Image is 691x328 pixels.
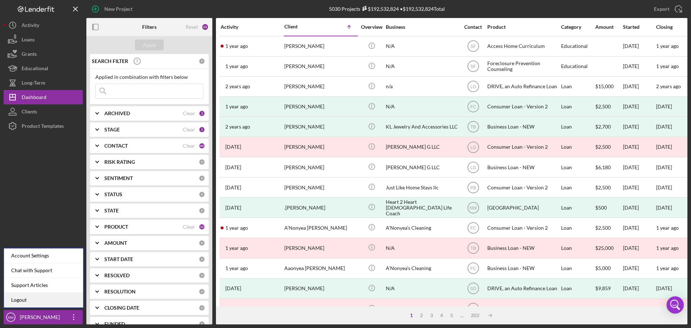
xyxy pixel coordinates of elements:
div: 0 [199,272,205,279]
div: [DATE] [623,238,655,257]
time: 2024-06-12 16:36 [225,63,248,69]
div: [PERSON_NAME] [284,37,356,56]
div: Afrizen Creatives [386,299,458,318]
div: [PERSON_NAME] [284,138,356,157]
div: [PERSON_NAME] [284,279,356,298]
div: 0 [199,175,205,181]
div: Apply [143,40,156,50]
b: RISK RATING [104,159,135,165]
div: 2 [199,110,205,117]
div: [PERSON_NAME] [284,57,356,76]
div: Dashboard [22,90,46,106]
div: 63 [202,23,209,31]
div: 1 [406,313,416,318]
div: 5030 Projects • $192,532,824 Total [329,6,445,12]
text: LG [470,84,476,89]
div: Loan [561,117,595,136]
time: 2022-11-17 22:39 [225,286,241,291]
div: Business Loan - NEW [487,158,559,177]
div: Loans [22,32,35,49]
button: Apply [135,40,164,50]
div: Loan [561,198,595,217]
div: [PERSON_NAME] [18,310,65,326]
div: Loan [561,138,595,157]
b: CONTACT [104,143,128,149]
button: Product Templates [4,119,83,133]
a: Logout [4,293,83,307]
b: SEARCH FILTER [92,58,128,64]
div: Product Templates [22,119,64,135]
button: Loans [4,32,83,47]
div: 5 [199,126,205,133]
div: 0 [199,288,205,295]
div: DRIVE, an Auto Refinance Loan [487,77,559,96]
div: [PERSON_NAME] G LLC [386,158,458,177]
div: Loan [561,238,595,257]
div: 202 [467,313,483,318]
time: 1 year ago [656,225,679,231]
div: A’Nonyea [PERSON_NAME] [284,218,356,237]
span: $6,180 [595,164,611,170]
div: [PERSON_NAME] [284,299,356,318]
time: 1 year ago [656,43,679,49]
time: 2024-01-12 23:07 [225,84,250,89]
div: [DATE] [623,259,655,278]
div: Business [386,24,458,30]
text: SO [470,286,476,291]
div: A’Nonyea’s Cleaning [386,259,458,278]
div: 2 [416,313,426,318]
div: $35,000 [595,299,622,318]
time: 2024-05-22 15:13 [225,104,248,109]
div: $500 [595,198,622,217]
div: Loan [561,77,595,96]
button: Activity [4,18,83,32]
div: [DATE] [623,299,655,318]
div: $2,500 [595,138,622,157]
b: CLOSING DATE [104,305,139,311]
time: 3 days [656,305,670,311]
div: [DATE] [656,286,672,291]
div: Business Loan - NEW [487,117,559,136]
div: Clear [183,111,195,116]
text: IN [471,306,475,311]
b: STATE [104,208,119,214]
text: FC [470,225,476,230]
div: N/A [386,37,458,56]
div: [DATE] [623,117,655,136]
div: N/A [386,279,458,298]
div: 3 [426,313,437,318]
div: Long-Term [22,76,45,92]
div: Overview [358,24,385,30]
b: AMOUNT [104,240,127,246]
text: FC [470,266,476,271]
a: Grants [4,47,83,61]
div: Loan [561,158,595,177]
text: TB [470,246,476,251]
button: New Project [86,2,140,16]
time: 1 year ago [656,265,679,271]
time: 1 year ago [656,63,679,69]
div: Access Home Curriculum [487,37,559,56]
time: 2024-02-27 13:56 [225,124,250,130]
div: Aaonyea [PERSON_NAME] [284,259,356,278]
div: .[PERSON_NAME] [284,198,356,217]
b: RESOLUTION [104,289,136,295]
div: [DATE] [623,77,655,96]
div: [GEOGRAPHIC_DATA] [487,198,559,217]
button: MM[PERSON_NAME] [4,310,83,324]
div: 12 [199,224,205,230]
b: PRODUCT [104,224,128,230]
div: $9,859 [595,279,622,298]
b: RESOLVED [104,273,130,278]
b: FUNDED [104,321,125,327]
div: Applied in combination with filters below [95,74,203,80]
div: ... [457,313,467,318]
time: 2024-07-13 15:23 [225,265,248,271]
time: 2024-06-14 02:22 [225,225,248,231]
div: [PERSON_NAME] [284,238,356,257]
a: Support Articles [4,278,83,293]
div: $25,000 [595,238,622,257]
div: N/A [386,57,458,76]
span: $2,500 [595,225,611,231]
